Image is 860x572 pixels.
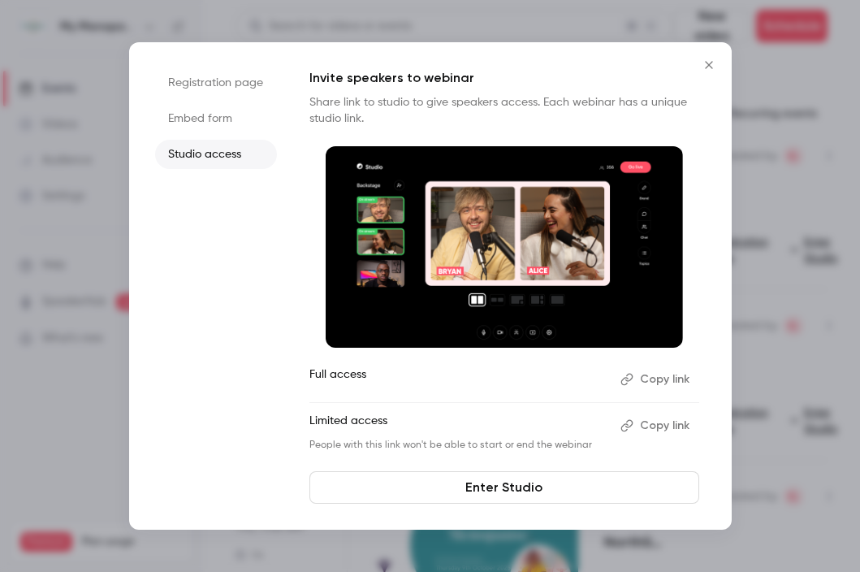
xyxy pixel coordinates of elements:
[309,439,607,452] p: People with this link won't be able to start or end the webinar
[155,140,277,169] li: Studio access
[614,366,699,392] button: Copy link
[309,413,607,439] p: Limited access
[309,94,699,127] p: Share link to studio to give speakers access. Each webinar has a unique studio link.
[693,49,725,81] button: Close
[326,146,683,348] img: Invite speakers to webinar
[614,413,699,439] button: Copy link
[155,104,277,133] li: Embed form
[155,68,277,97] li: Registration page
[309,68,699,88] p: Invite speakers to webinar
[309,366,607,392] p: Full access
[309,471,699,504] a: Enter Studio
